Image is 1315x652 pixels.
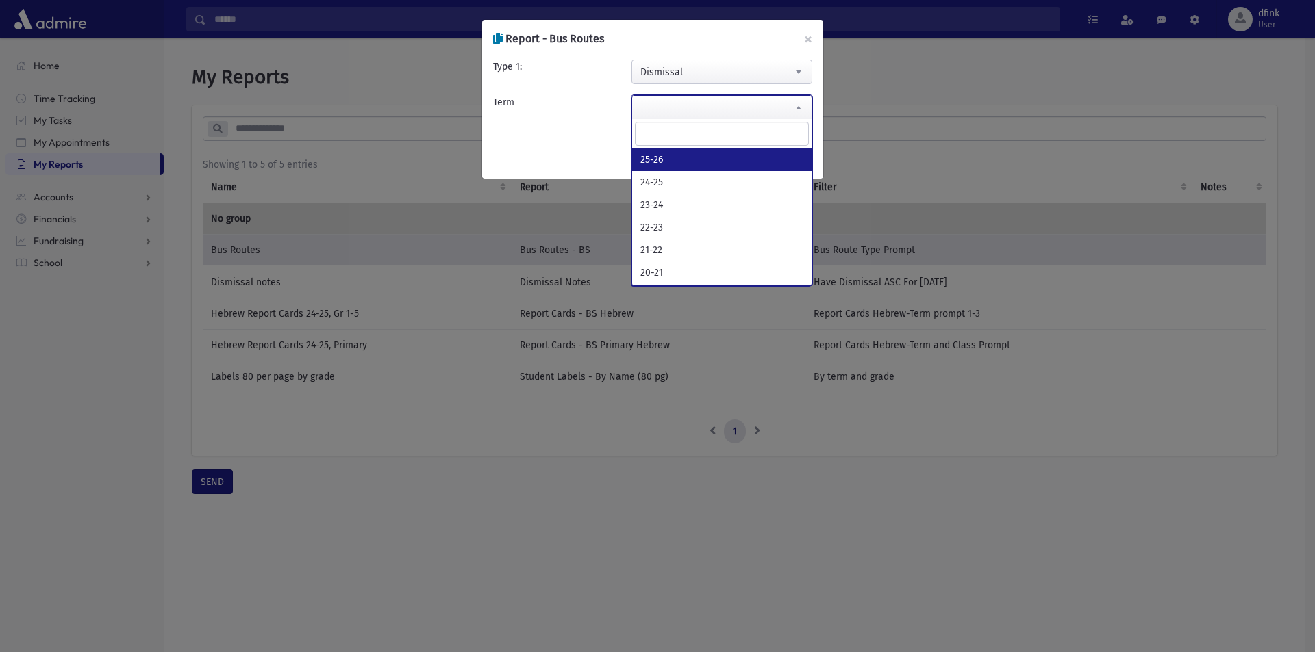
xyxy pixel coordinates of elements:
[793,20,823,58] button: ×
[493,95,514,109] label: Term
[632,171,812,194] li: 24-25
[632,60,812,85] span: Dismissal
[632,216,812,239] li: 22-23
[632,284,812,307] li: 19-20
[493,31,604,47] h6: Report - Bus Routes
[631,60,812,84] span: Dismissal
[632,194,812,216] li: 23-24
[493,60,522,74] label: Type 1:
[632,239,812,261] li: 21-22
[632,261,812,284] li: 20-21
[632,148,812,171] li: 25-26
